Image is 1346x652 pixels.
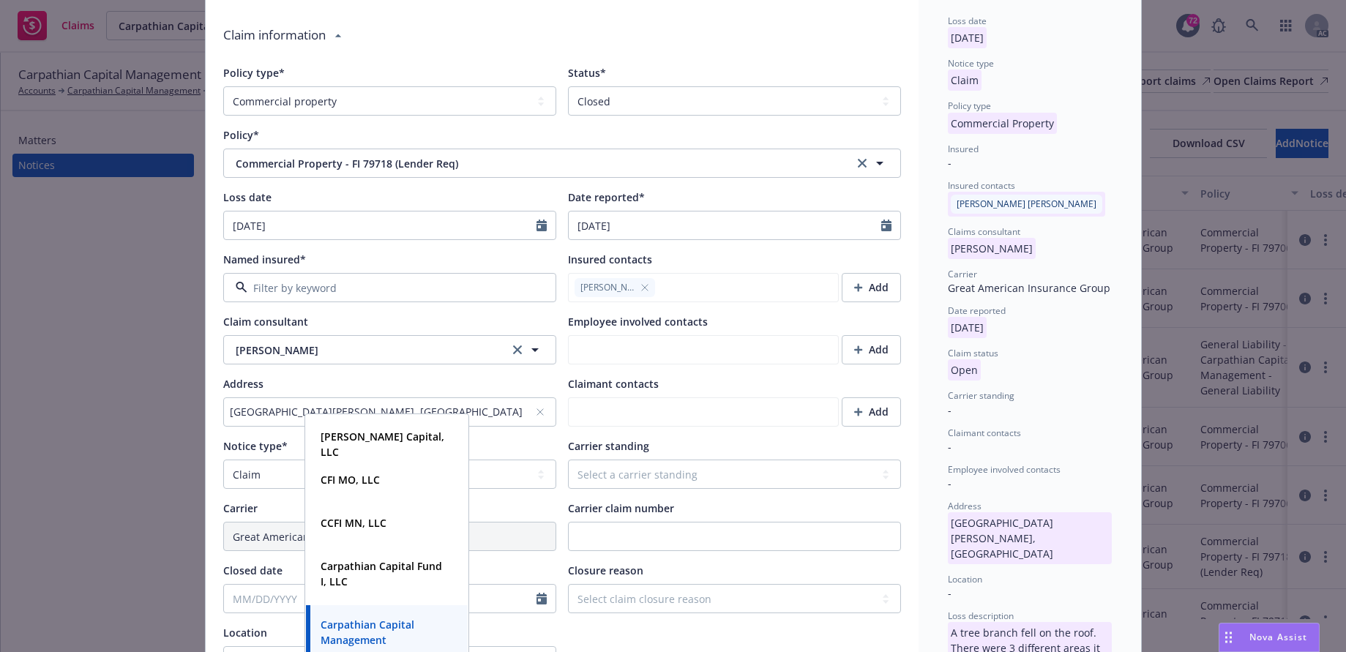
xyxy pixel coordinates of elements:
[948,573,982,585] span: Location
[568,252,652,266] span: Insured contacts
[948,280,1112,296] div: Great American Insurance Group
[236,156,807,171] span: Commercial Property - FI 79718 (Lender Req)
[223,501,258,515] span: Carrier
[321,559,442,588] strong: Carpathian Capital Fund I, LLC
[223,626,267,640] span: Location
[948,317,987,338] p: [DATE]
[948,15,987,27] span: Loss date
[842,397,901,427] button: Add
[948,27,987,48] p: [DATE]
[230,404,535,419] div: [GEOGRAPHIC_DATA][PERSON_NAME], [GEOGRAPHIC_DATA]
[569,211,881,239] input: MM/DD/YYYY
[948,463,1061,476] span: Employee involved contacts
[223,14,901,56] div: Claim information
[223,377,263,391] span: Address
[948,440,951,454] span: -
[957,198,1096,211] span: [PERSON_NAME] [PERSON_NAME]
[948,100,991,112] span: Policy type
[854,336,889,364] div: Add
[948,347,998,359] span: Claim status
[948,156,951,170] span: -
[948,241,1036,255] span: [PERSON_NAME]
[948,225,1020,238] span: Claims consultant
[223,315,308,329] span: Claim consultant
[842,335,901,364] button: Add
[948,143,979,155] span: Insured
[223,149,901,178] button: Commercial Property - FI 79718 (Lender Req)clear selection
[224,211,536,239] input: MM/DD/YYYY
[948,196,1105,210] span: [PERSON_NAME] [PERSON_NAME]
[948,516,1112,530] span: [GEOGRAPHIC_DATA][PERSON_NAME], [GEOGRAPHIC_DATA]
[223,66,285,80] span: Policy type*
[568,377,659,391] span: Claimant contacts
[948,179,1015,192] span: Insured contacts
[948,238,1036,259] p: [PERSON_NAME]
[568,190,645,204] span: Date reported*
[223,252,306,266] span: Named insured*
[1219,623,1320,652] button: Nova Assist
[223,397,556,427] button: [GEOGRAPHIC_DATA][PERSON_NAME], [GEOGRAPHIC_DATA]
[948,403,951,417] span: -
[948,70,982,91] p: Claim
[223,439,288,453] span: Notice type*
[948,73,982,87] span: Claim
[948,116,1057,130] span: Commercial Property
[580,281,635,294] span: [PERSON_NAME]
[842,273,901,302] button: Add
[948,321,987,334] span: [DATE]
[948,512,1112,564] p: [GEOGRAPHIC_DATA][PERSON_NAME], [GEOGRAPHIC_DATA]
[948,57,994,70] span: Notice type
[853,154,871,172] a: clear selection
[948,113,1057,134] p: Commercial Property
[247,280,526,296] input: Filter by keyword
[568,66,606,80] span: Status*
[948,610,1014,622] span: Loss description
[948,389,1014,402] span: Carrier standing
[224,585,536,612] input: MM/DD/YYYY
[509,341,526,359] a: clear selection
[223,190,272,204] span: Loss date
[948,363,981,377] span: Open
[321,473,380,487] strong: CFI MO, LLC
[854,274,889,301] div: Add
[223,563,283,577] span: Closed date
[948,31,987,45] span: [DATE]
[223,128,259,142] span: Policy*
[321,618,414,647] strong: Carpathian Capital Management
[223,335,556,364] button: [PERSON_NAME]clear selection
[948,626,1112,640] span: A tree branch fell on the roof. There were 3 different areas it broke through on the roof and one...
[854,398,889,426] div: Add
[948,359,981,381] p: Open
[536,220,547,231] svg: Calendar
[881,220,891,231] svg: Calendar
[321,430,444,459] strong: [PERSON_NAME] Capital, LLC
[948,586,951,600] span: -
[948,268,977,280] span: Carrier
[236,342,497,358] span: [PERSON_NAME]
[223,14,326,56] div: Claim information
[948,427,1021,439] span: Claimant contacts
[948,304,1006,317] span: Date reported
[948,476,951,490] span: -
[568,315,708,329] span: Employee involved contacts
[948,500,982,512] span: Address
[568,439,649,453] span: Carrier standing
[1249,631,1307,643] span: Nova Assist
[321,516,386,530] strong: CCFI MN, LLC
[1219,623,1238,651] div: Drag to move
